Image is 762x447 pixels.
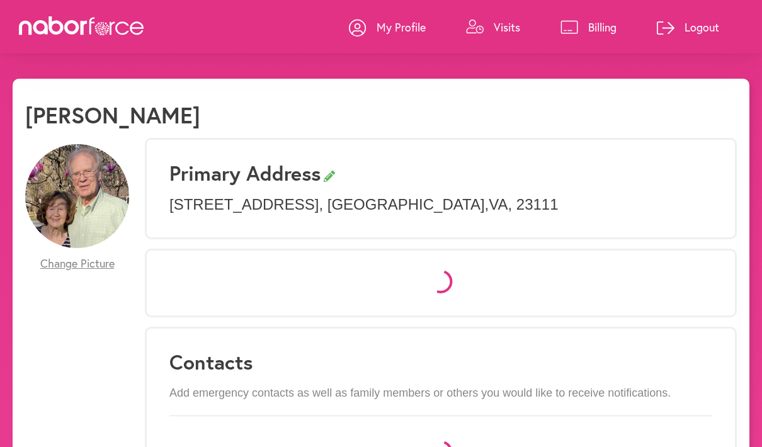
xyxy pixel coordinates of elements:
[560,8,617,46] a: Billing
[657,8,719,46] a: Logout
[466,8,520,46] a: Visits
[169,161,712,185] h3: Primary Address
[40,257,115,271] span: Change Picture
[494,20,520,35] p: Visits
[349,8,426,46] a: My Profile
[588,20,617,35] p: Billing
[25,144,129,248] img: HAWyRYXkRBaoVdvrBgKa
[169,196,712,214] p: [STREET_ADDRESS] , [GEOGRAPHIC_DATA] , VA , 23111
[169,350,712,374] h3: Contacts
[685,20,719,35] p: Logout
[25,101,200,128] h1: [PERSON_NAME]
[377,20,426,35] p: My Profile
[169,387,712,400] p: Add emergency contacts as well as family members or others you would like to receive notifications.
